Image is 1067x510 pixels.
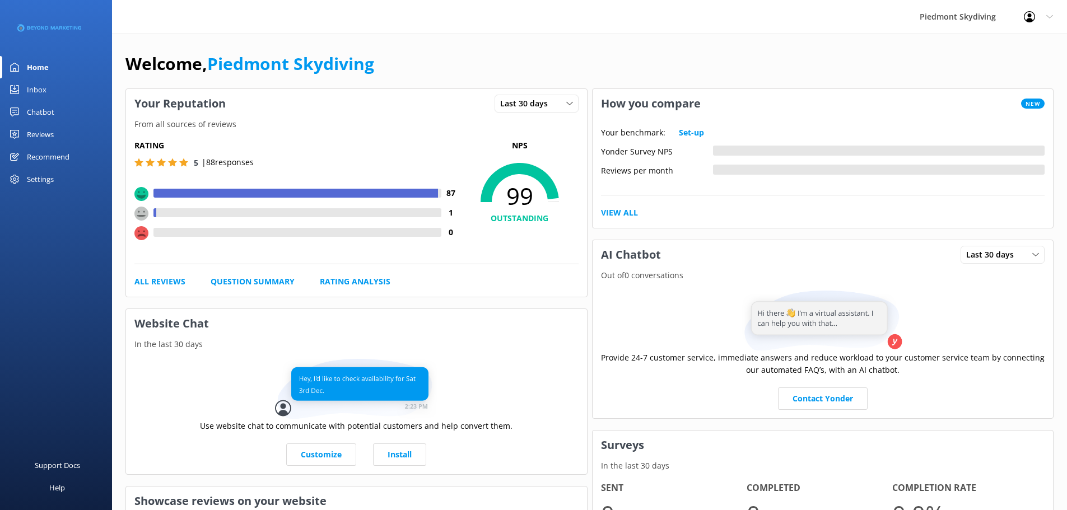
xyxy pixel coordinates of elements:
div: Recommend [27,146,69,168]
h4: 87 [441,187,461,199]
div: Settings [27,168,54,190]
p: In the last 30 days [126,338,587,350]
span: 5 [194,157,198,168]
span: Last 30 days [966,249,1021,261]
a: Install [373,443,426,466]
div: Yonder Survey NPS [601,146,713,156]
p: From all sources of reviews [126,118,587,130]
a: Rating Analysis [320,275,390,288]
div: Help [49,476,65,499]
h3: How you compare [593,89,709,118]
a: Set-up [679,127,704,139]
h4: 1 [441,207,461,219]
img: conversation... [275,359,437,420]
h3: AI Chatbot [593,240,669,269]
a: View All [601,207,638,219]
h4: Completion Rate [892,481,1038,495]
h4: Completed [747,481,892,495]
p: In the last 30 days [593,460,1054,472]
div: Chatbot [27,101,54,123]
a: All Reviews [134,275,185,288]
h4: Sent [601,481,747,495]
div: Reviews [27,123,54,146]
span: 99 [461,182,579,210]
h4: 0 [441,226,461,238]
p: Provide 24-7 customer service, immediate answers and reduce workload to your customer service tea... [601,352,1045,377]
h3: Website Chat [126,309,587,338]
h3: Surveys [593,431,1054,460]
h5: Rating [134,139,461,152]
a: Contact Yonder [778,387,868,410]
p: Use website chat to communicate with potential customers and help convert them. [200,420,512,432]
p: Your benchmark: [601,127,665,139]
div: Inbox [27,78,46,101]
p: Out of 0 conversations [593,269,1054,282]
h4: OUTSTANDING [461,212,579,224]
div: Support Docs [35,454,80,476]
p: | 88 responses [202,156,254,169]
h1: Welcome, [125,50,374,77]
span: New [1021,99,1045,109]
h3: Your Reputation [126,89,234,118]
p: NPS [461,139,579,152]
img: 3-1676954853.png [17,19,81,38]
div: Reviews per month [601,165,713,175]
div: Home [27,56,49,78]
a: Piedmont Skydiving [207,52,374,75]
img: assistant... [742,291,904,352]
span: Last 30 days [500,97,555,110]
a: Question Summary [211,275,295,288]
a: Customize [286,443,356,466]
